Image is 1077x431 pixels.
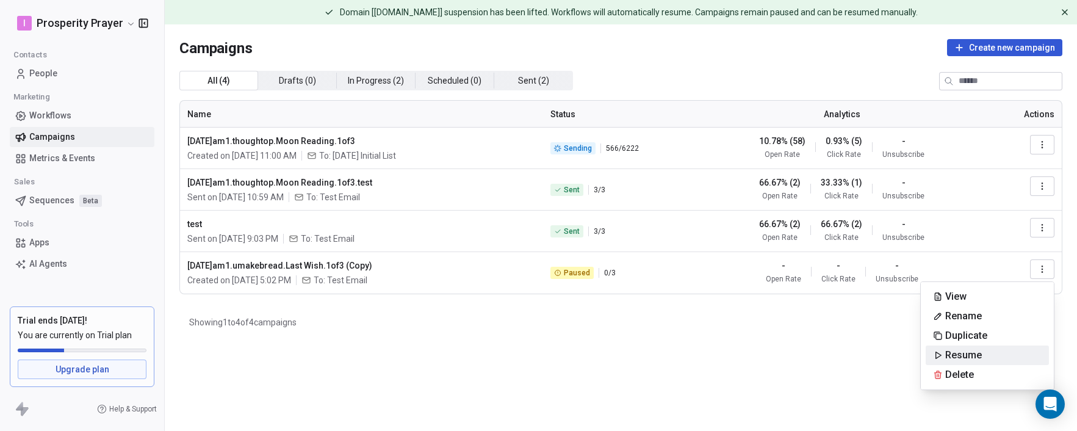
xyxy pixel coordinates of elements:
span: View [945,289,967,304]
span: Delete [945,368,974,382]
span: Resume [945,348,982,363]
div: Suggestions [926,287,1049,385]
span: Duplicate [945,328,987,343]
span: Rename [945,309,982,324]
